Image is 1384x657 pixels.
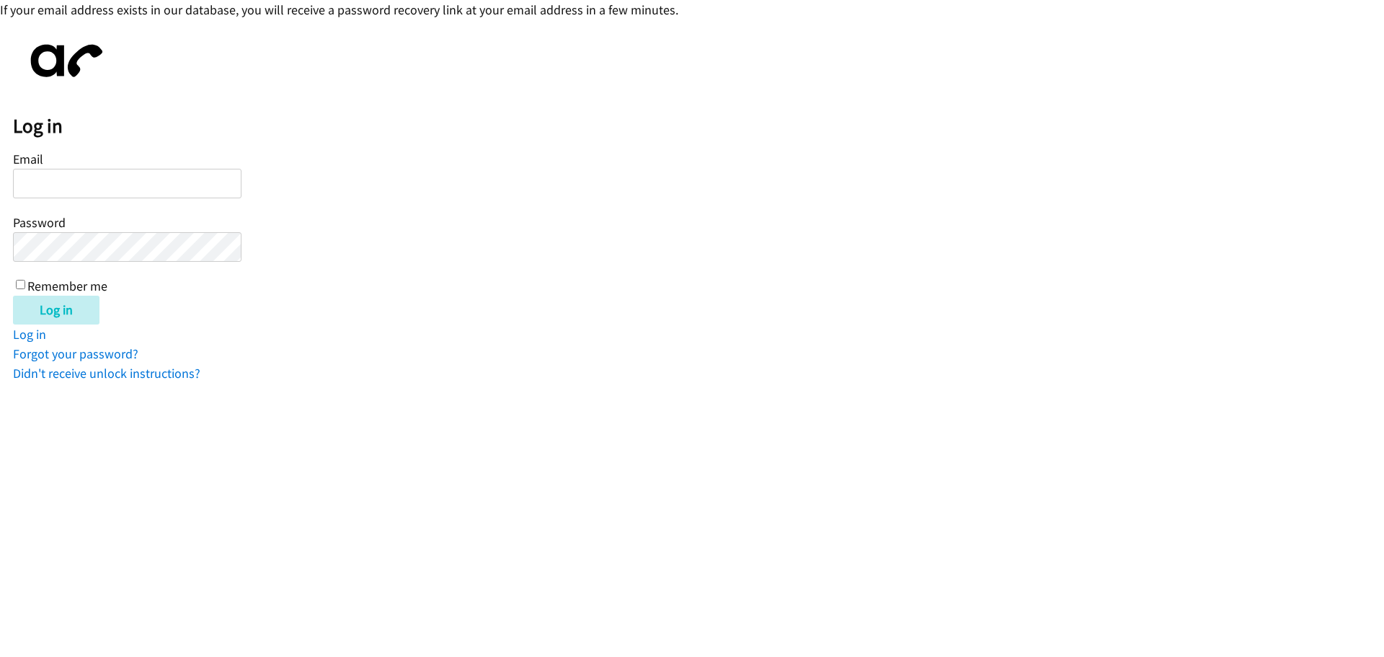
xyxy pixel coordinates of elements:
h2: Log in [13,114,1384,138]
img: aphone-8a226864a2ddd6a5e75d1ebefc011f4aa8f32683c2d82f3fb0802fe031f96514.svg [13,32,114,89]
label: Email [13,151,43,167]
label: Password [13,214,66,231]
a: Forgot your password? [13,345,138,362]
input: Log in [13,296,99,325]
a: Didn't receive unlock instructions? [13,365,200,382]
label: Remember me [27,278,107,294]
a: Log in [13,326,46,343]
